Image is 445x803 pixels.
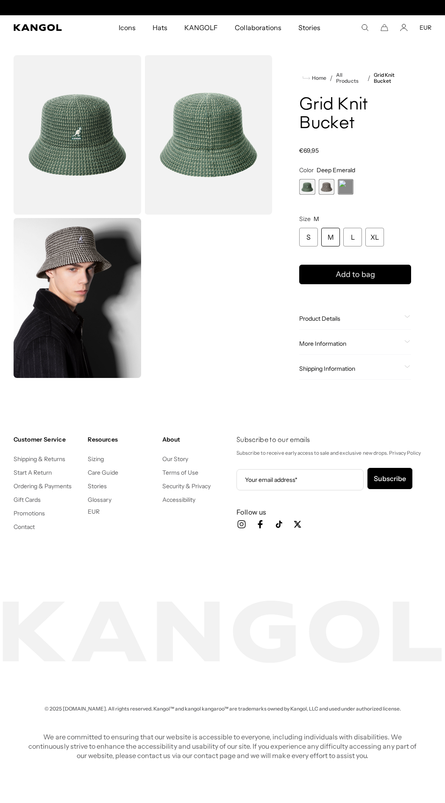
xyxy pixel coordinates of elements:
img: black [14,218,141,378]
div: XL [365,228,384,246]
a: Shipping & Returns [14,455,66,463]
h1: Grid Knit Bucket [299,96,411,133]
span: Home [310,75,326,81]
span: KANGOLF [184,15,218,40]
div: Announcement [135,4,310,11]
span: Product Details [299,315,401,322]
span: Collaborations [235,15,281,40]
a: Gift Cards [14,496,41,504]
h4: Subscribe to our emails [236,436,431,445]
summary: Search here [361,24,369,31]
img: color-deep-emerald [145,55,272,215]
label: Black [319,179,334,195]
h3: Follow us [236,507,431,517]
span: Deep Emerald [317,166,355,174]
product-gallery: Gallery Viewer [14,55,272,378]
div: 1 of 3 [299,179,315,195]
button: EUR [88,508,100,515]
span: Shipping Information [299,365,401,372]
a: Accessibility [162,496,195,504]
a: Account [400,24,408,31]
a: Terms of Use [162,469,198,476]
p: Subscribe to receive early access to sale and exclusive new drops. Privacy Policy [236,448,431,458]
li: / [326,73,333,83]
a: Security & Privacy [162,482,211,490]
slideshow-component: Announcement bar [135,4,310,11]
span: M [314,215,319,223]
div: 1 of 2 [135,4,310,11]
span: Color [299,166,314,174]
nav: breadcrumbs [299,72,411,84]
a: Stories [290,15,329,40]
a: Glossary [88,496,111,504]
a: Hats [144,15,176,40]
a: Stories [88,482,107,490]
p: We are committed to ensuring that our website is accessible to everyone, including individuals wi... [26,732,419,760]
a: Our Story [162,455,188,463]
a: Contact [14,523,35,531]
button: Cart [381,24,388,31]
a: Start A Return [14,469,52,476]
div: 2 of 3 [319,179,334,195]
button: Add to bag [299,265,411,284]
label: Hazy Indigo [338,179,353,195]
span: More Information [299,340,401,347]
a: Collaborations [226,15,289,40]
img: color-deep-emerald [14,55,141,215]
div: 3 of 3 [338,179,353,195]
a: KANGOLF [176,15,226,40]
a: Care Guide [88,469,118,476]
h4: About [162,436,230,443]
a: Kangol [14,24,78,31]
h4: Customer Service [14,436,81,443]
button: EUR [420,24,431,31]
span: Hats [153,15,167,40]
a: Icons [110,15,144,40]
span: Icons [119,15,136,40]
span: Stories [298,15,320,40]
li: / [364,73,370,83]
a: Ordering & Payments [14,482,72,490]
a: Promotions [14,509,45,517]
div: S [299,228,318,246]
span: Size [299,215,311,223]
a: Home [303,74,326,82]
h4: Resources [88,436,155,443]
a: Grid Knit Bucket [374,72,411,84]
button: Subscribe [367,468,412,489]
label: Deep Emerald [299,179,315,195]
a: All Products [336,72,364,84]
div: L [343,228,362,246]
div: M [321,228,340,246]
span: Add to bag [336,269,375,280]
a: Sizing [88,455,104,463]
span: €69,95 [299,147,319,154]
